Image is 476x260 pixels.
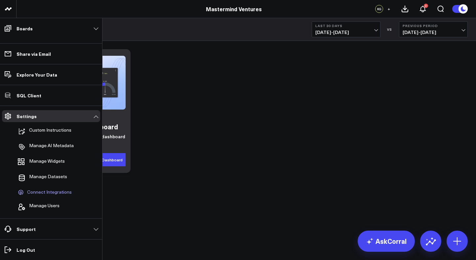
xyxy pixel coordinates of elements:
a: Connect Integrations [15,186,80,199]
p: Manage AI Metadata [29,143,74,151]
a: SQL Client [2,89,100,101]
b: Previous Period [403,24,464,28]
a: Manage Widgets [15,155,80,170]
p: Support [17,226,36,232]
span: Manage Widgets [29,158,65,166]
button: + [385,5,393,13]
p: Custom Instructions [29,127,71,135]
button: Custom Instructions [15,124,71,139]
span: + [387,7,390,11]
a: Manage Datasets [15,171,80,185]
button: Manage Users [15,200,59,214]
a: Mastermind Ventures [206,5,262,13]
p: Explore Your Data [17,72,57,77]
div: 2 [424,4,428,8]
span: Manage Users [29,203,59,211]
span: Connect Integrations [27,189,72,195]
button: Last 30 Days[DATE]-[DATE] [312,21,380,37]
a: Log Out [2,244,100,256]
div: KG [375,5,383,13]
span: [DATE] - [DATE] [315,30,377,35]
p: Share via Email [17,51,51,56]
p: SQL Client [17,93,41,98]
span: Manage Datasets [29,174,67,182]
span: [DATE] - [DATE] [403,30,464,35]
p: Log Out [17,247,35,252]
p: Boards [17,26,33,31]
button: Generate Dashboard [80,153,126,166]
p: Settings [17,114,37,119]
a: AskCorral [358,231,415,252]
a: Manage AI Metadata [15,140,80,154]
div: VS [384,27,396,31]
button: Previous Period[DATE]-[DATE] [399,21,468,37]
b: Last 30 Days [315,24,377,28]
